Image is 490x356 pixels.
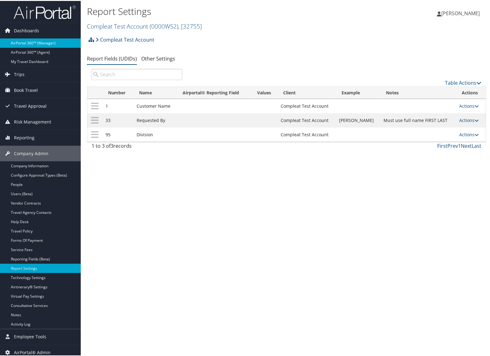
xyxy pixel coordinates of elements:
[14,22,39,38] span: Dashboards
[336,112,381,127] td: [PERSON_NAME]
[141,54,175,61] a: Other Settings
[251,86,278,98] th: Values
[14,82,38,97] span: Book Travel
[448,142,458,148] a: Prev
[14,328,46,344] span: Employee Tools
[336,86,381,98] th: Example
[92,68,182,79] input: Search
[102,86,134,98] th: Number
[14,129,34,145] span: Reporting
[438,142,448,148] a: First
[14,145,48,160] span: Company Admin
[278,127,336,141] td: Compleat Test Account
[460,131,479,137] a: Actions
[87,21,202,29] a: Compleat Test Account
[278,98,336,112] td: Compleat Test Account
[380,112,456,127] td: Must use full name FIRST LAST
[14,66,25,81] span: Trips
[458,142,461,148] a: 1
[445,79,482,85] a: Table Actions
[102,127,134,141] td: 95
[177,86,251,98] th: Airportal&reg; Reporting Field
[14,113,51,129] span: Risk Management
[380,86,456,98] th: Notes
[460,116,479,122] a: Actions
[134,112,177,127] td: Requested By
[460,102,479,108] a: Actions
[102,112,134,127] td: 33
[14,97,47,113] span: Travel Approval
[437,3,486,22] a: [PERSON_NAME]
[111,142,113,148] span: 3
[461,142,472,148] a: Next
[102,98,134,112] td: 1
[14,4,76,19] img: airportal-logo.png
[87,86,102,98] th: : activate to sort column ascending
[278,112,336,127] td: Compleat Test Account
[87,4,353,17] h1: Report Settings
[134,98,177,112] td: Customer Name
[456,86,486,98] th: Actions
[472,142,482,148] a: Last
[278,86,336,98] th: Client
[96,33,154,45] a: Compleat Test Account
[92,141,182,152] div: 1 to 3 of records
[134,127,177,141] td: Division
[150,21,178,29] span: ( 0000WS2 )
[178,21,202,29] span: , [ 32755 ]
[442,9,480,16] span: [PERSON_NAME]
[134,86,177,98] th: Name
[87,54,137,61] a: Report Fields (UDIDs)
